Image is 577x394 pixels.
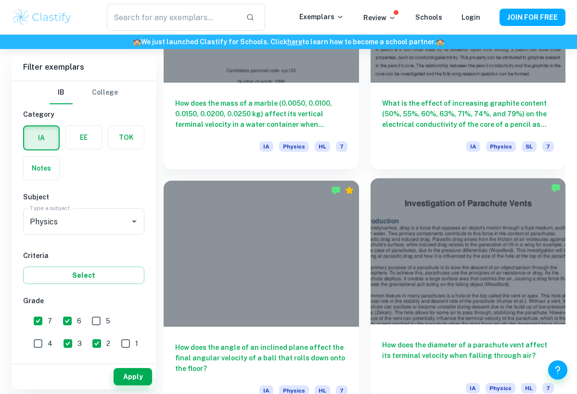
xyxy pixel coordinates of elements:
h6: What is the effect of increasing graphite content (50%, 55%, 60%, 63%, 71%, 74%, and 79%) on the ... [382,98,554,130]
button: Apply [114,368,152,385]
span: HL [315,141,330,152]
button: JOIN FOR FREE [500,9,565,26]
label: Type a subject [30,204,70,212]
button: Open [128,215,141,228]
h6: Grade [23,295,144,306]
button: TOK [108,126,144,149]
span: SL [522,141,537,152]
button: Notes [24,157,59,180]
span: Physics [486,383,515,394]
h6: How does the angle of an inclined plane affect the final angular velocity of a ball that rolls do... [175,342,347,374]
img: Marked [331,185,341,195]
img: Clastify logo [12,8,73,27]
span: IA [259,141,273,152]
span: 4 [48,338,52,349]
p: Exemplars [299,12,344,22]
span: IA [466,383,480,394]
button: Select [23,267,144,284]
button: IB [50,81,73,104]
span: HL [521,383,537,394]
button: Help and Feedback [548,360,567,380]
span: 1 [135,338,138,349]
span: 7 [336,141,347,152]
button: EE [66,126,102,149]
span: Physics [279,141,309,152]
button: College [92,81,118,104]
span: 🏫 [133,38,141,46]
span: 7 [542,383,554,394]
h6: Category [23,109,144,120]
input: Search for any exemplars... [107,4,239,31]
h6: Filter exemplars [12,54,156,81]
span: 2 [106,338,110,349]
a: Login [462,13,480,21]
h6: We just launched Clastify for Schools. Click to learn how to become a school partner. [2,37,575,47]
span: 🏫 [436,38,444,46]
div: Filter type choice [50,81,118,104]
span: 3 [77,338,82,349]
span: Physics [486,141,516,152]
h6: Criteria [23,250,144,261]
div: Premium [345,185,354,195]
button: IA [24,126,59,149]
h6: How does the mass of a marble (0.0050, 0.0100, 0.0150, 0.0200, 0.0250 kg) affect its vertical ter... [175,98,347,130]
a: here [287,38,302,46]
span: 6 [77,316,81,326]
h6: How does the diameter of a parachute vent affect its terminal velocity when falling through air? [382,340,554,371]
a: Schools [415,13,442,21]
img: Marked [551,183,561,193]
span: 5 [106,316,110,326]
span: 7 [48,316,52,326]
p: Review [363,12,396,23]
span: 7 [542,141,554,152]
h6: Subject [23,192,144,202]
span: IA [466,141,480,152]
